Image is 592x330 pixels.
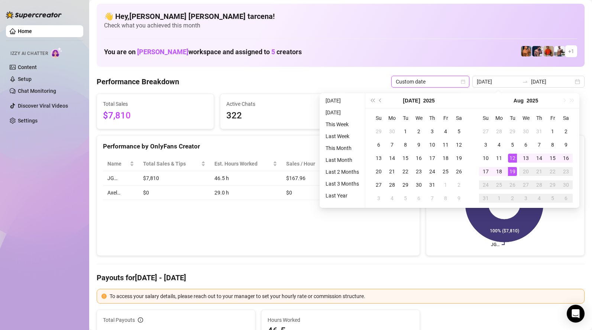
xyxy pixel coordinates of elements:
[454,154,463,163] div: 19
[137,48,188,56] span: [PERSON_NAME]
[439,138,452,151] td: 2025-07-11
[428,180,437,189] div: 31
[492,178,506,192] td: 2025-08-25
[519,138,533,151] td: 2025-08-06
[282,171,336,186] td: $167.96
[401,154,410,163] div: 15
[104,48,302,56] h1: You are on workspace and assigned to creators
[428,194,437,203] div: 7
[548,194,557,203] div: 5
[388,180,397,189] div: 28
[506,165,519,178] td: 2025-08-19
[18,28,32,34] a: Home
[562,194,570,203] div: 6
[546,111,559,125] th: Fr
[138,317,143,323] span: info-circle
[372,138,385,151] td: 2025-07-06
[508,154,517,163] div: 12
[521,127,530,136] div: 30
[548,180,557,189] div: 29
[412,125,426,138] td: 2025-07-02
[568,47,574,55] span: + 1
[18,103,68,109] a: Discover Viral Videos
[385,165,399,178] td: 2025-07-21
[286,160,326,168] span: Sales / Hour
[372,165,385,178] td: 2025-07-20
[401,180,410,189] div: 29
[374,127,383,136] div: 29
[492,165,506,178] td: 2025-08-18
[533,165,546,178] td: 2025-08-21
[441,194,450,203] div: 8
[426,151,439,165] td: 2025-07-17
[439,192,452,205] td: 2025-08-08
[396,76,465,87] span: Custom date
[412,111,426,125] th: We
[562,127,570,136] div: 2
[452,111,466,125] th: Sa
[412,151,426,165] td: 2025-07-16
[506,111,519,125] th: Tu
[546,178,559,192] td: 2025-08-29
[439,111,452,125] th: Fr
[519,178,533,192] td: 2025-08-27
[477,78,519,86] input: Start date
[97,76,179,87] h4: Performance Breakdown
[388,140,397,149] div: 7
[374,167,383,176] div: 20
[454,194,463,203] div: 9
[282,157,336,171] th: Sales / Hour
[521,180,530,189] div: 27
[388,194,397,203] div: 4
[506,178,519,192] td: 2025-08-26
[495,127,504,136] div: 28
[372,151,385,165] td: 2025-07-13
[535,180,544,189] div: 28
[521,154,530,163] div: 13
[559,125,573,138] td: 2025-08-02
[495,167,504,176] div: 18
[18,64,37,70] a: Content
[452,125,466,138] td: 2025-07-05
[388,154,397,163] div: 14
[521,46,531,56] img: JG
[385,125,399,138] td: 2025-06-30
[546,138,559,151] td: 2025-08-08
[508,180,517,189] div: 26
[548,127,557,136] div: 1
[385,178,399,192] td: 2025-07-28
[385,111,399,125] th: Mo
[533,151,546,165] td: 2025-08-14
[226,109,331,123] span: 322
[479,165,492,178] td: 2025-08-17
[423,93,435,108] button: Choose a year
[532,46,543,56] img: Axel
[562,180,570,189] div: 30
[107,160,128,168] span: Name
[214,160,271,168] div: Est. Hours Worked
[492,138,506,151] td: 2025-08-04
[492,151,506,165] td: 2025-08-11
[492,111,506,125] th: Mo
[441,180,450,189] div: 1
[522,79,528,85] span: to
[139,157,210,171] th: Total Sales & Tips
[492,125,506,138] td: 2025-07-28
[439,125,452,138] td: 2025-07-04
[412,165,426,178] td: 2025-07-23
[452,178,466,192] td: 2025-08-02
[97,272,585,283] h4: Payouts for [DATE] - [DATE]
[401,194,410,203] div: 5
[412,192,426,205] td: 2025-08-06
[110,292,580,300] div: To access your salary details, please reach out to your manager to set your hourly rate or commis...
[535,194,544,203] div: 4
[562,167,570,176] div: 23
[210,171,282,186] td: 46.5 h
[103,316,135,324] span: Total Payouts
[514,93,524,108] button: Choose a month
[567,305,585,323] div: Open Intercom Messenger
[282,186,336,200] td: $0
[454,180,463,189] div: 2
[426,165,439,178] td: 2025-07-24
[271,48,275,56] span: 5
